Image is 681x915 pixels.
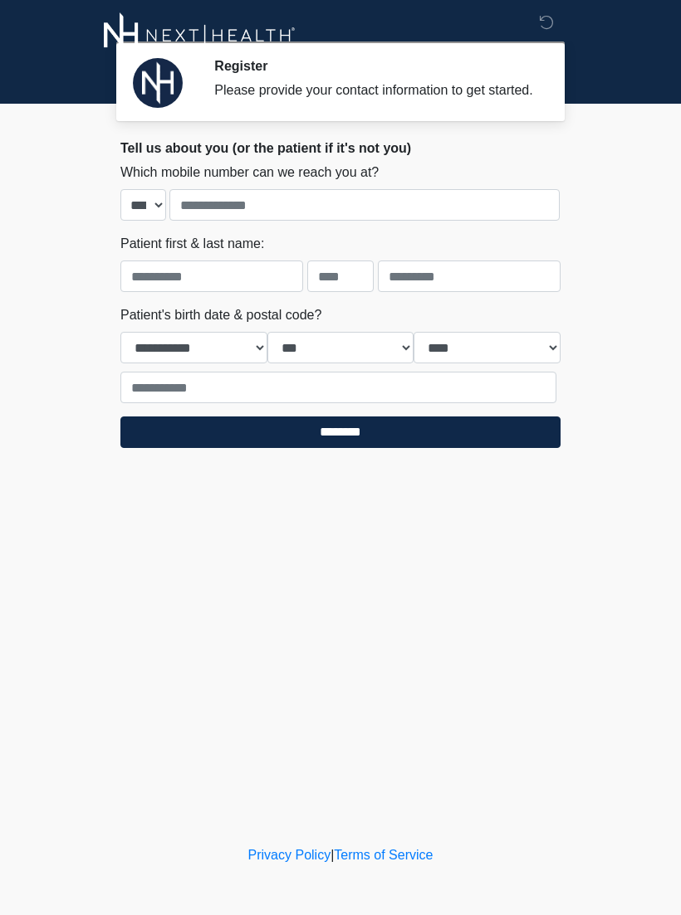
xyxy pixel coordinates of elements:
[104,12,296,58] img: Next-Health Logo
[120,140,561,156] h2: Tell us about you (or the patient if it's not you)
[120,305,321,325] label: Patient's birth date & postal code?
[334,848,433,862] a: Terms of Service
[120,234,264,254] label: Patient first & last name:
[120,163,379,183] label: Which mobile number can we reach you at?
[133,58,183,108] img: Agent Avatar
[214,80,536,100] div: Please provide your contact information to get started.
[331,848,334,862] a: |
[248,848,331,862] a: Privacy Policy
